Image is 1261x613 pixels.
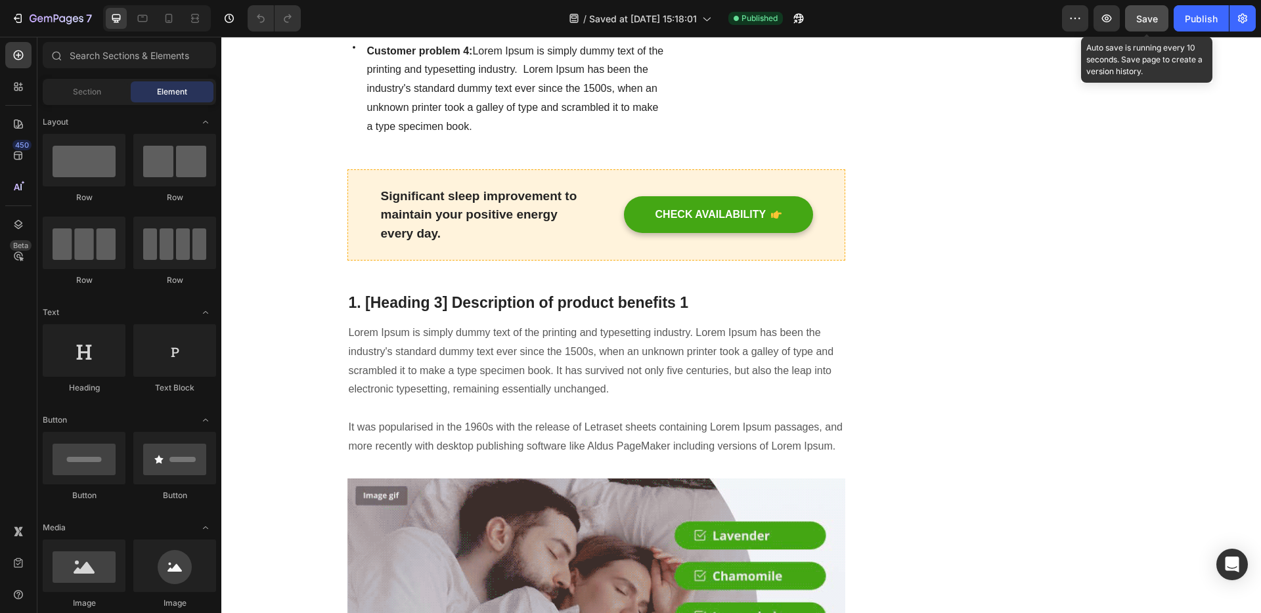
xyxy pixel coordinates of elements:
span: / [583,12,586,26]
div: Beta [10,240,32,251]
div: Row [133,192,216,203]
span: Media [43,522,66,534]
div: 450 [12,140,32,150]
div: Row [43,192,125,203]
div: Button [133,490,216,501]
span: Published [741,12,778,24]
div: Row [43,274,125,286]
p: 1. [Heading 3] Description of product benefits 1 [127,257,623,276]
button: Publish [1174,5,1229,32]
div: Button [43,490,125,501]
span: Toggle open [195,112,216,133]
span: Section [73,86,101,98]
span: Button [43,414,67,426]
span: Toggle open [195,302,216,323]
div: CHECK AVAILABILITY [434,170,545,186]
span: Saved at [DATE] 15:18:01 [589,12,697,26]
span: Text [43,306,59,318]
div: Image [43,597,125,609]
span: Layout [43,116,68,128]
button: Save [1125,5,1168,32]
button: CHECK AVAILABILITY [403,159,592,196]
span: Save [1136,13,1158,24]
span: Toggle open [195,410,216,431]
p: 7 [86,11,92,26]
div: Image [133,597,216,609]
div: Open Intercom Messenger [1216,549,1248,580]
div: Text Block [133,382,216,394]
div: Row [133,274,216,286]
iframe: Design area [221,37,1261,613]
button: 7 [5,5,98,32]
div: Publish [1185,12,1218,26]
div: Heading [43,382,125,394]
span: Element [157,86,187,98]
div: Undo/Redo [248,5,301,32]
span: Toggle open [195,517,216,538]
p: Lorem Ipsum is simply dummy text of the printing and typesetting industry. Lorem Ipsum has been t... [127,287,623,419]
input: Search Sections & Elements [43,42,216,68]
